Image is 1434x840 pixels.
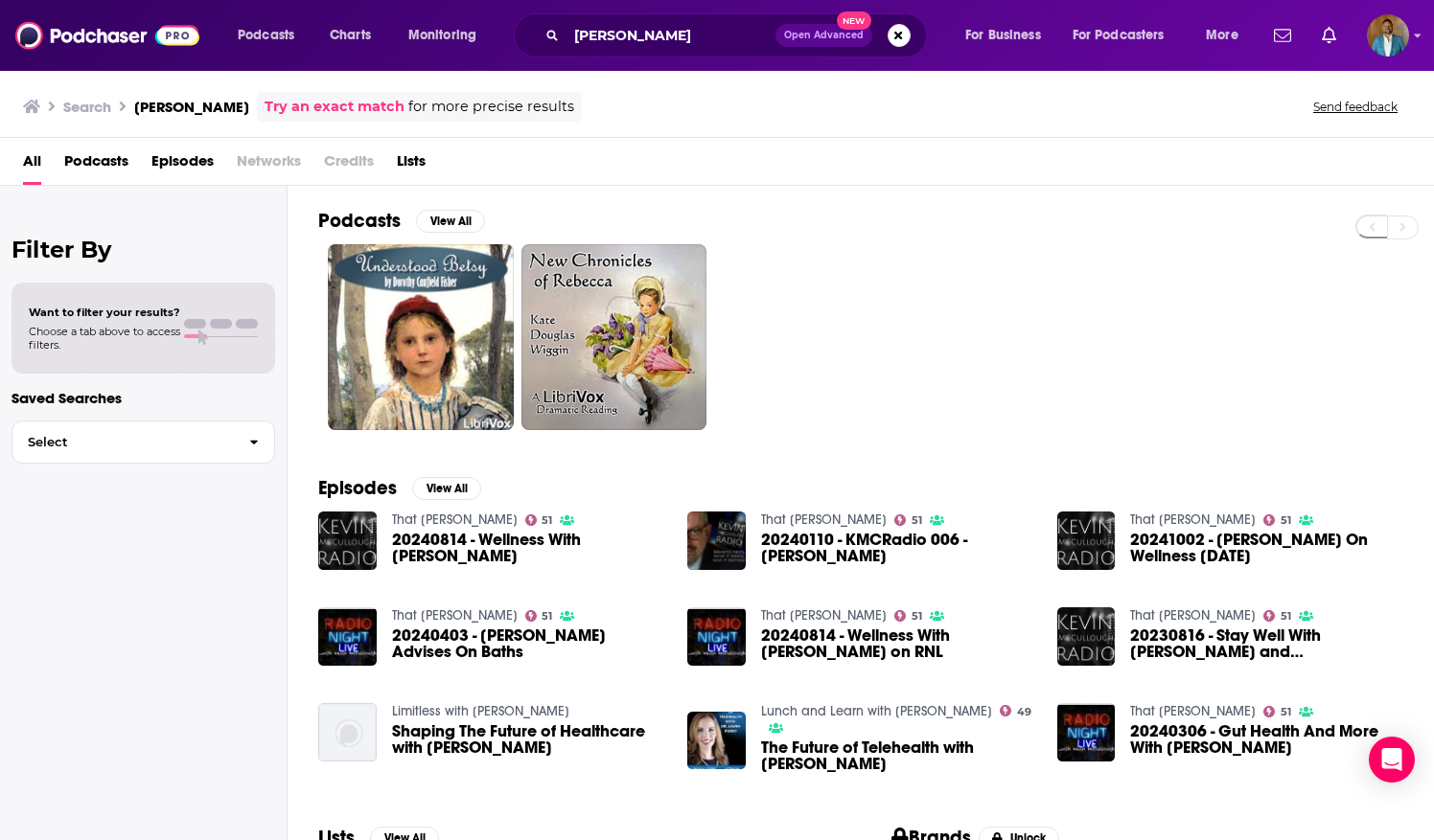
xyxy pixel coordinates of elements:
img: 20240403 - Dr. Laura Purdy Advises On Baths [318,607,377,666]
a: Charts [317,20,382,51]
span: 51 [1281,516,1291,525]
span: 51 [1281,612,1291,621]
button: Select [12,420,275,464]
h2: Filter By [12,236,275,263]
span: Monitoring [408,22,476,49]
img: 20240306 - Gut Health And More With Dr. Laura Purdy [1057,703,1116,761]
img: 20240110 - KMCRadio 006 - Dr. Laura Purdy [687,511,746,570]
a: 20230816 - Stay Well With Dr. Laura Purdy and Dr. Janette Neishwat [1130,627,1403,660]
img: Podchaser - Follow, Share and Rate Podcasts [15,17,199,54]
a: 20240814 - Wellness With Dr. Laura Purdy on RNL [761,627,1034,660]
span: 51 [542,516,552,525]
a: 20240403 - Dr. Laura Purdy Advises On Baths [392,627,665,660]
h3: [PERSON_NAME] [134,98,249,116]
button: open menu [1192,20,1262,51]
img: User Profile [1367,14,1409,57]
a: PodcastsView All [318,209,485,233]
span: 20230816 - Stay Well With [PERSON_NAME] and [PERSON_NAME] [1130,627,1403,660]
input: Search podcasts, credits, & more... [567,20,775,51]
a: Lists [397,146,426,185]
button: open menu [952,20,1065,51]
img: Shaping The Future of Healthcare with Dr. Laura Purdy [318,703,377,761]
a: That KEVIN Show [1130,703,1256,719]
button: View All [416,210,485,233]
a: 51 [525,514,553,526]
a: That KEVIN Show [761,607,887,624]
a: 51 [894,514,922,526]
a: 51 [525,610,553,622]
button: Open AdvancedNew [775,24,872,47]
div: Search podcasts, credits, & more... [532,13,945,57]
a: 49 [1000,705,1031,716]
h2: Episodes [318,476,397,500]
span: Networks [237,146,301,185]
a: EpisodesView All [318,476,481,500]
a: Try an exact match [265,96,405,118]
span: for more precise results [408,96,574,118]
h3: Search [63,98,111,116]
span: Charts [330,22,371,49]
span: For Podcasters [1073,22,1165,49]
a: 20240306 - Gut Health And More With Dr. Laura Purdy [1130,723,1403,756]
a: Episodes [151,146,214,185]
span: All [23,146,41,185]
a: That KEVIN Show [392,607,518,624]
img: The Future of Telehealth with Dr. Laura Purdy [687,712,746,770]
a: That KEVIN Show [1130,511,1256,528]
button: Show profile menu [1367,14,1409,57]
p: Saved Searches [12,389,275,407]
button: Send feedback [1307,99,1403,115]
span: Credits [324,146,374,185]
span: 51 [542,612,552,621]
span: Open Advanced [784,31,864,40]
button: open menu [1060,20,1192,51]
a: Show notifications dropdown [1314,19,1344,52]
span: Choose a tab above to access filters. [29,325,180,352]
a: Lunch and Learn with Dr. Berry [761,703,992,719]
span: The Future of Telehealth with [PERSON_NAME] [761,739,1034,772]
a: Show notifications dropdown [1266,19,1299,52]
span: 51 [912,612,922,621]
span: Shaping The Future of Healthcare with [PERSON_NAME] [392,723,665,756]
span: Podcasts [238,22,294,49]
span: New [837,11,871,30]
div: Open Intercom Messenger [1369,737,1415,783]
a: 20240814 - Wellness With Dr. Laura Purdy [392,532,665,564]
span: 20240306 - Gut Health And More With [PERSON_NAME] [1130,723,1403,756]
a: 51 [1263,514,1291,526]
span: 20240110 - KMCRadio 006 - [PERSON_NAME] [761,532,1034,564]
button: open menu [224,20,319,51]
span: 51 [912,516,922,525]
a: Limitless with Johanna Buchweitz [392,703,569,719]
span: Select [12,436,234,448]
span: 20240403 - [PERSON_NAME] Advises On Baths [392,627,665,660]
a: 51 [1263,610,1291,622]
span: 20240814 - Wellness With [PERSON_NAME] [392,532,665,564]
span: 20240814 - Wellness With [PERSON_NAME] on RNL [761,627,1034,660]
img: 20241002 - Dr. Laura Purdy On Wellness Wednesday [1057,511,1116,570]
a: That KEVIN Show [761,511,887,528]
img: 20240814 - Wellness With Dr. Laura Purdy on RNL [687,607,746,666]
span: Podcasts [64,146,128,185]
span: 51 [1281,708,1291,716]
img: 20230816 - Stay Well With Dr. Laura Purdy and Dr. Janette Neishwat [1057,607,1116,666]
a: 20240110 - KMCRadio 006 - Dr. Laura Purdy [761,532,1034,564]
a: The Future of Telehealth with Dr. Laura Purdy [761,739,1034,772]
a: Shaping The Future of Healthcare with Dr. Laura Purdy [392,723,665,756]
img: 20240814 - Wellness With Dr. Laura Purdy [318,511,377,570]
span: More [1206,22,1238,49]
a: That KEVIN Show [392,511,518,528]
button: open menu [395,20,501,51]
span: For Business [965,22,1041,49]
